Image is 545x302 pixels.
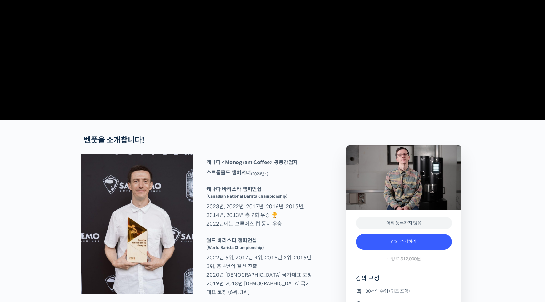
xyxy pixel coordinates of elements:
[84,136,312,145] h2: 벤풋을 소개합니다!
[206,159,298,166] strong: 캐나다 <Monogram Coffee> 공동창업자
[206,169,251,176] strong: 스트롱홀드 앰버서더
[206,194,288,199] sup: (Canadian National Barista Championship)
[203,185,316,228] p: 2023년, 2022년, 2017년, 2016년, 2015년, 2014년, 2013년 총 7회 우승 🏆 2022년에는 브루어스 컵 동시 우승
[251,171,268,176] sub: (2023년~)
[356,288,452,295] li: 30개의 수업 (퀴즈 포함)
[387,256,421,262] span: 수강료 312,000원
[83,203,123,219] a: 설정
[356,274,452,287] h4: 강의 구성
[203,236,316,297] p: 2022년 5위, 2017년 4위, 2016년 3위, 2015년 3위, 총 4번의 결선 진출 2020년 [DEMOGRAPHIC_DATA] 국가대표 코칭 2019년 2018년 ...
[356,217,452,230] div: 아직 등록하지 않음
[99,212,107,218] span: 설정
[206,186,262,193] strong: 캐나다 바리스타 챔피언십
[20,212,24,218] span: 홈
[206,245,264,250] sup: (World Barista Championship)
[206,237,257,244] strong: 월드 바리스타 챔피언십
[356,234,452,250] a: 강의 수강하기
[59,213,66,218] span: 대화
[42,203,83,219] a: 대화
[2,203,42,219] a: 홈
